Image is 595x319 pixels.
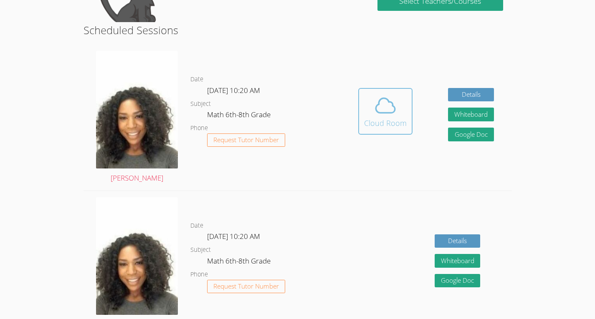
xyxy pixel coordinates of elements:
[96,51,178,168] img: avatar.png
[448,88,494,102] a: Details
[96,51,178,184] a: [PERSON_NAME]
[435,274,481,288] a: Google Doc
[207,85,260,95] span: [DATE] 10:20 AM
[190,221,203,231] dt: Date
[207,231,260,241] span: [DATE] 10:20 AM
[207,109,272,123] dd: Math 6th-8th Grade
[190,123,208,133] dt: Phone
[96,197,178,315] img: avatar.png
[364,117,407,129] div: Cloud Room
[207,133,285,147] button: Request Tutor Number
[190,74,203,85] dt: Date
[207,255,272,269] dd: Math 6th-8th Grade
[358,88,413,135] button: Cloud Room
[448,128,494,141] a: Google Doc
[213,283,279,289] span: Request Tutor Number
[190,245,211,255] dt: Subject
[213,137,279,143] span: Request Tutor Number
[435,254,481,268] button: Whiteboard
[190,269,208,280] dt: Phone
[435,234,481,248] a: Details
[84,22,512,38] h2: Scheduled Sessions
[190,99,211,109] dt: Subject
[207,280,285,294] button: Request Tutor Number
[448,108,494,121] button: Whiteboard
